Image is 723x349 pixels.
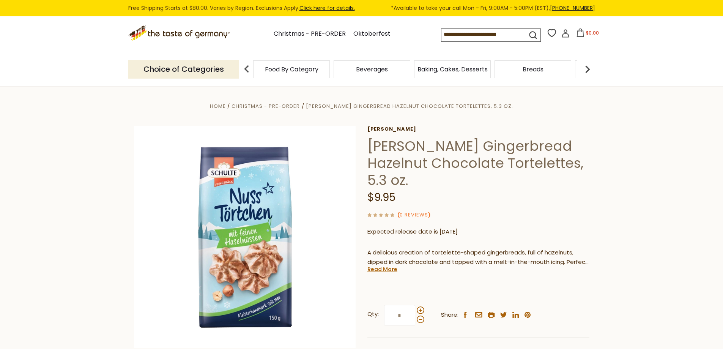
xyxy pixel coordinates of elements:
[384,305,415,326] input: Qty:
[356,66,388,72] a: Beverages
[367,310,379,319] strong: Qty:
[128,4,595,13] div: Free Shipping Starts at $80.00. Varies by Region. Exclusions Apply.
[299,4,355,12] a: Click here for details.
[417,66,488,72] a: Baking, Cakes, Desserts
[306,103,513,110] a: [PERSON_NAME] Gingerbread Hazelnut Chocolate Tortelettes, 5.3 oz.
[367,190,395,205] span: $9.95
[367,126,589,132] a: [PERSON_NAME]
[128,60,239,79] p: Choice of Categories
[210,103,226,110] a: Home
[580,62,595,77] img: next arrow
[239,62,254,77] img: previous arrow
[400,211,428,219] a: 0 Reviews
[441,310,458,320] span: Share:
[367,227,589,237] p: Expected release date is [DATE]
[367,137,589,189] h1: [PERSON_NAME] Gingerbread Hazelnut Chocolate Tortelettes, 5.3 oz.
[397,211,430,218] span: ( )
[391,4,595,13] span: *Available to take your call Mon - Fri, 9:00AM - 5:00PM (EST).
[586,30,599,36] span: $0.00
[265,66,318,72] a: Food By Category
[523,66,543,72] a: Breads
[550,4,595,12] a: [PHONE_NUMBER]
[367,265,397,273] a: Read More
[353,29,391,39] a: Oktoberfest
[134,126,356,348] img: Schulte Gingerbread Hazelnut Tortelettes
[274,29,346,39] a: Christmas - PRE-ORDER
[232,103,300,110] a: Christmas - PRE-ORDER
[571,28,603,40] button: $0.00
[367,248,589,285] span: A delicious creation of tortelette-shaped gingerbreads, full of hazelnuts, dipped in dark chocola...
